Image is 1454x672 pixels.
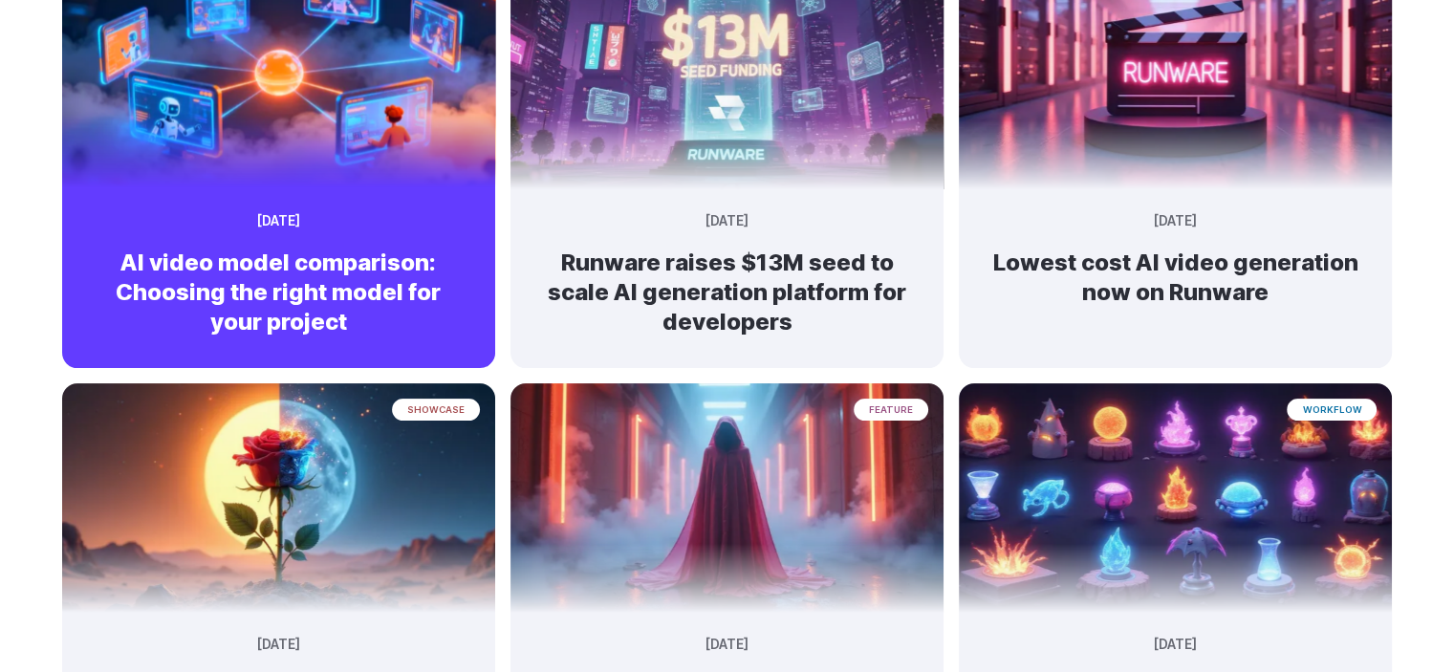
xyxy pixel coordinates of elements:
time: [DATE] [257,211,300,232]
span: workflow [1287,399,1377,421]
img: A cloaked figure made entirely of bending light and heat distortion, slightly warping the scene b... [510,383,944,613]
span: showcase [392,399,480,421]
time: [DATE] [705,211,749,232]
time: [DATE] [1154,635,1197,656]
h2: AI video model comparison: Choosing the right model for your project [93,248,465,337]
img: An array of glowing, stylized elemental orbs and flames in various containers and stands, depicte... [959,383,1392,613]
time: [DATE] [257,635,300,656]
img: Surreal rose in a desert landscape, split between day and night with the sun and moon aligned beh... [62,383,495,613]
a: Neon-lit movie clapperboard with the word 'RUNWARE' in a futuristic server room update [DATE] Low... [959,174,1392,338]
a: Futuristic city scene with neon lights showing Runware announcement of $13M seed funding in large... [510,174,944,368]
h2: Lowest cost AI video generation now on Runware [989,248,1361,307]
time: [DATE] [705,635,749,656]
time: [DATE] [1154,211,1197,232]
span: feature [854,399,928,421]
a: Futuristic network of glowing screens showing robots and a person connected to a central digital ... [62,174,495,368]
h2: Runware raises $13M seed to scale AI generation platform for developers [541,248,913,337]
